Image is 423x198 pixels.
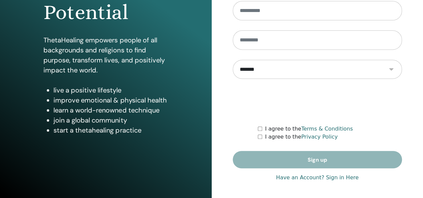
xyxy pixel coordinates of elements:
a: Have an Account? Sign in Here [276,174,358,182]
li: join a global community [54,115,168,125]
label: I agree to the [265,133,337,141]
label: I agree to the [265,125,353,133]
li: improve emotional & physical health [54,95,168,105]
a: Privacy Policy [301,134,338,140]
li: learn a world-renowned technique [54,105,168,115]
p: ThetaHealing empowers people of all backgrounds and religions to find purpose, transform lives, a... [43,35,168,75]
li: start a thetahealing practice [54,125,168,135]
li: live a positive lifestyle [54,85,168,95]
iframe: reCAPTCHA [267,89,368,115]
a: Terms & Conditions [301,126,353,132]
